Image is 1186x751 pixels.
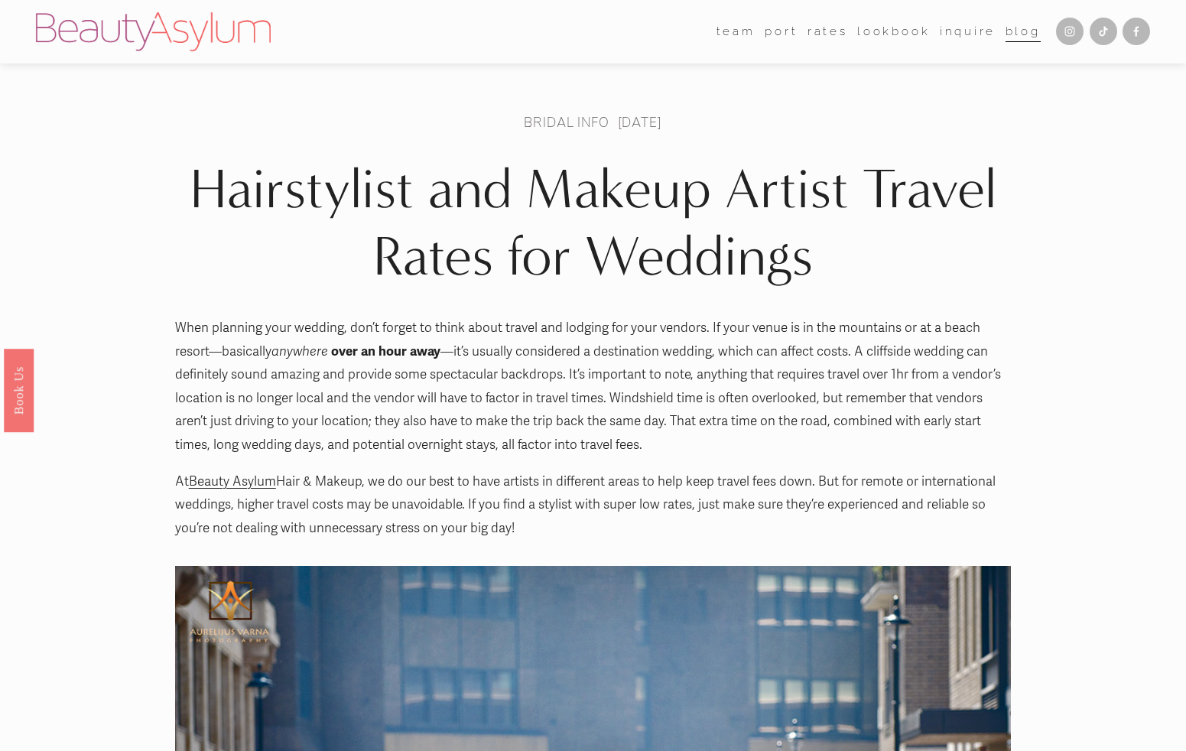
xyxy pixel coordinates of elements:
span: team [716,21,755,42]
img: Beauty Asylum | Bridal Hair &amp; Makeup Charlotte &amp; Atlanta [36,12,271,52]
strong: over an hour away [331,343,440,359]
p: At Hair & Makeup, we do our best to have artists in different areas to help keep travel fees down... [175,470,1011,541]
a: Bridal Info [524,113,609,131]
h1: Hairstylist and Makeup Artist Travel Rates for Weddings [175,156,1011,290]
a: Lookbook [857,20,930,43]
a: Beauty Asylum [189,473,276,489]
a: Inquire [940,20,996,43]
em: anywhere [271,343,328,359]
a: Rates [807,20,848,43]
span: [DATE] [618,113,662,131]
a: Blog [1006,20,1041,43]
a: Book Us [4,349,34,432]
a: Instagram [1056,18,1084,45]
a: Facebook [1123,18,1150,45]
p: When planning your wedding, don’t forget to think about travel and lodging for your vendors. If y... [175,317,1011,457]
a: folder dropdown [716,20,755,43]
a: TikTok [1090,18,1117,45]
a: port [765,20,798,43]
